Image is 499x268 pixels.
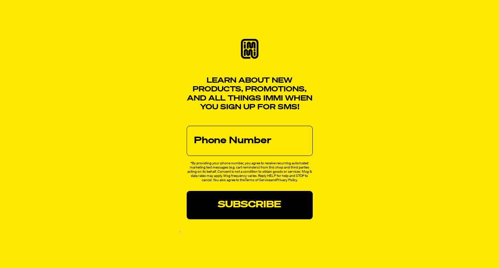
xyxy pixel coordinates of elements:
[187,161,313,182] div: *By providing your phone number, you agree to receive recurring automated marketing text messages...
[187,191,313,219] input: Subscribe
[187,76,313,112] h3: Learn about new products, promotions, and all things immi when you sign up for SMS!
[245,178,270,182] a: Terms of Service
[276,178,297,182] a: Privacy Policy
[187,126,313,156] input: Phone Number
